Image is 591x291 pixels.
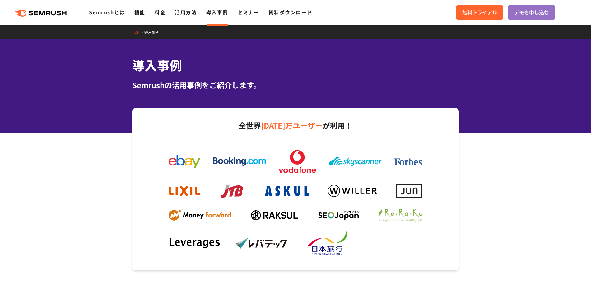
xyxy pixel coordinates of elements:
a: 導入事例 [206,8,228,16]
a: 無料トライアル [456,5,503,20]
img: ebay [169,155,200,168]
img: nta [303,231,356,256]
img: raksul [251,210,298,220]
img: forbes [394,158,422,166]
img: vodafone [279,150,316,173]
img: booking [213,157,266,166]
div: Semrushの活用事例をご紹介します。 [132,79,459,91]
a: 料金 [155,8,165,16]
img: jtb [219,182,245,200]
p: 全世界 が利用！ [162,119,429,132]
img: leverages [169,237,221,250]
a: セミナー [237,8,259,16]
img: dummy [370,237,422,250]
a: 機能 [134,8,145,16]
span: [DATE]万ユーザー [261,120,323,131]
a: TOP [132,29,144,35]
a: 導入事例 [144,29,164,35]
img: lixil [169,186,200,196]
img: ReRaKu [379,209,422,222]
span: 無料トライアル [462,8,497,17]
a: 活用方法 [175,8,197,16]
a: デモを申し込む [508,5,555,20]
img: levtech [235,237,288,249]
img: mf [169,210,231,221]
img: jun [396,184,422,198]
img: willer [328,185,377,197]
img: seojapan [318,211,359,220]
a: 資料ダウンロード [268,8,312,16]
span: デモを申し込む [514,8,549,17]
h1: 導入事例 [132,56,459,74]
img: skyscanner [329,157,382,166]
img: askul [265,186,309,196]
a: Semrushとは [89,8,125,16]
